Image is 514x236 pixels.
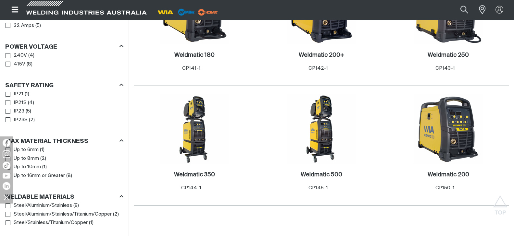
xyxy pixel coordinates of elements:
h3: Power Voltage [5,43,57,51]
a: Up to 10mm [6,163,41,171]
a: Up to 16mm or Greater [6,171,65,180]
img: Facebook [3,139,10,147]
span: ( 1 ) [25,90,29,98]
ul: Power Voltage [6,51,123,68]
a: Weldmatic 180 [174,52,215,59]
h2: Weldmatic 200 [428,172,469,178]
ul: Safety Rating [6,90,123,124]
a: Weldmatic 250 [428,52,469,59]
span: Up to 8mm [14,155,39,162]
h3: Safety Rating [5,82,54,89]
a: Weldmatic 200+ [299,52,344,59]
img: TikTok [3,162,10,170]
div: Safety Rating [5,81,123,90]
span: IP21 [14,90,23,98]
span: ( 1 ) [89,219,94,227]
span: CP142-1 [308,66,328,71]
span: ( 4 ) [28,52,34,59]
a: IP21S [6,99,27,107]
span: ( 2 ) [40,155,46,162]
a: 240V [6,51,27,60]
span: CP144-1 [181,185,201,190]
span: IP23S [14,116,28,124]
img: miller [196,7,220,17]
h2: Weldmatic 500 [301,172,342,178]
button: Scroll to top [493,195,508,210]
a: IP23S [6,116,28,124]
span: 32 Amps [14,22,34,29]
h2: Weldmatic 200+ [299,52,344,58]
img: hide socials [1,192,12,203]
span: ( 9 ) [73,202,79,209]
div: Weldable Materials [5,193,123,201]
h2: Weldmatic 350 [174,172,215,178]
a: 415V [6,60,25,69]
span: CP143-1 [435,66,455,71]
img: Weldmatic 500 [287,94,356,164]
div: Power Voltage [5,42,123,51]
span: CP141-1 [182,66,201,71]
h2: Weldmatic 180 [174,52,215,58]
a: IP21 [6,90,23,99]
img: Weldmatic 350 [160,94,229,164]
img: Weldmatic 200 [414,94,483,164]
a: 32 Amps [6,21,34,30]
span: Steel/Aluminium/Stainless/Titanium/Copper [14,211,112,218]
span: Up to 6mm [14,146,39,154]
span: ( 5 ) [35,22,41,29]
span: ( 8 ) [66,172,72,180]
span: Up to 10mm [14,163,41,171]
button: Search products [453,3,475,17]
div: Max Material Thickness [5,137,123,146]
span: ( 1 ) [40,146,44,154]
span: 415V [14,61,25,68]
a: miller [196,10,220,15]
span: Steel/Aluminium/Stainless [14,202,72,209]
span: ( 4 ) [28,99,34,107]
a: Steel/Aluminium/Stainless [6,201,72,210]
a: Up to 8mm [6,154,39,163]
span: ( 8 ) [27,61,32,68]
a: Weldmatic 500 [301,171,342,179]
h3: Weldable Materials [5,194,74,201]
span: IP21S [14,99,27,107]
a: Up to 6mm [6,146,39,154]
span: CP145-1 [308,185,328,190]
img: LinkedIn [3,182,10,190]
span: ( 2 ) [113,211,119,218]
span: ( 2 ) [29,116,35,124]
ul: Weldable Materials [6,201,123,227]
ul: Max Material Thickness [6,146,123,180]
span: Steel/Stainless/Titanium/Copper [14,219,88,227]
input: Product name or item number... [445,3,475,17]
h3: Max Material Thickness [5,138,88,145]
a: IP23 [6,107,24,116]
img: Instagram [3,150,10,158]
span: ( 5 ) [26,108,31,115]
span: ( 1 ) [42,163,47,171]
span: 240V [14,52,27,59]
a: Steel/Aluminium/Stainless/Titanium/Copper [6,210,112,219]
span: Up to 16mm or Greater [14,172,65,180]
span: CP150-1 [435,185,455,190]
span: IP23 [14,108,24,115]
a: Weldmatic 350 [174,171,215,179]
h2: Weldmatic 250 [428,52,469,58]
img: YouTube [3,173,10,179]
a: Weldmatic 200 [428,171,469,179]
a: Steel/Stainless/Titanium/Copper [6,218,88,227]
